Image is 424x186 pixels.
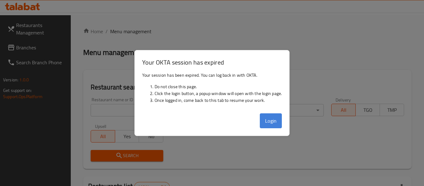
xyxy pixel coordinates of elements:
[260,113,282,128] button: Login
[155,97,282,104] li: Once logged in, come back to this tab to resume your work.
[135,69,290,111] div: Your session has been expired. You can log back in with OKTA.
[142,58,282,67] h3: Your OKTA session has expired
[155,83,282,90] li: Do not close this page.
[155,90,282,97] li: Click the login button, a popup window will open with the login page.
